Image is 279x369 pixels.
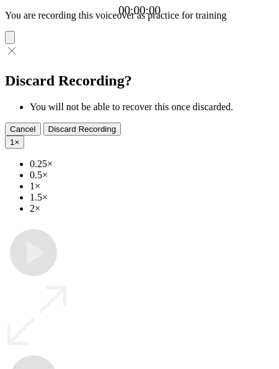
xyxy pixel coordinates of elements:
li: 1× [30,181,274,192]
li: 2× [30,203,274,214]
button: Cancel [5,123,41,136]
p: You are recording this voiceover as practice for training [5,10,274,21]
li: 1.5× [30,192,274,203]
li: You will not be able to recover this once discarded. [30,102,274,113]
li: 0.5× [30,170,274,181]
span: 1 [10,137,14,147]
button: Discard Recording [43,123,122,136]
li: 0.25× [30,158,274,170]
a: 00:00:00 [118,4,161,17]
h2: Discard Recording? [5,72,274,89]
button: 1× [5,136,24,149]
